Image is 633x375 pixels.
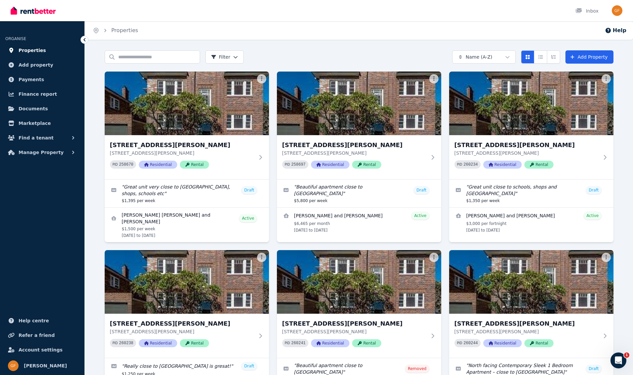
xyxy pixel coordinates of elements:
button: Help [605,27,626,34]
code: 260241 [291,341,305,346]
span: Refer a friend [19,331,55,339]
span: [PERSON_NAME] [24,362,67,370]
small: PID [113,341,118,345]
small: PID [285,341,290,345]
a: Refer a friend [5,329,79,342]
a: Payments [5,73,79,86]
a: unit 2/81 Blair Street, North Bondi[STREET_ADDRESS][PERSON_NAME][STREET_ADDRESS][PERSON_NAME]PID ... [277,72,441,179]
button: More options [257,74,266,83]
span: Add property [19,61,53,69]
code: 260238 [119,341,133,346]
span: 1 [624,352,629,358]
a: Help centre [5,314,79,327]
span: Documents [19,105,48,113]
div: View options [521,50,560,64]
span: Rental [524,161,554,169]
button: Find a tenant [5,131,79,144]
p: [STREET_ADDRESS][PERSON_NAME] [282,150,427,156]
a: View details for Thomas Dyson and Lunia Ryan [277,208,441,237]
button: More options [602,74,611,83]
a: Properties [111,27,138,33]
a: Documents [5,102,79,115]
span: Rental [352,339,381,347]
code: 260234 [463,162,478,167]
code: 258697 [291,162,305,167]
img: RentBetter [11,6,56,16]
span: Residential [139,161,177,169]
img: unit 1/81 Blair Street, North Bondi [105,72,269,135]
span: ORGANISE [5,36,26,41]
span: Rental [180,339,209,347]
img: unit 5/81 Blair Street, North Bondi [277,250,441,314]
img: unit 4/81 Blair Street, North Bondi [105,250,269,314]
span: Residential [139,339,177,347]
span: Account settings [19,346,63,354]
a: Edit listing: Beautiful apartment close to Bondi Beach [277,180,441,207]
a: unit 3/81 Blair Street, North Bondi[STREET_ADDRESS][PERSON_NAME][STREET_ADDRESS][PERSON_NAME]PID ... [449,72,613,179]
button: More options [429,74,439,83]
div: Inbox [575,8,599,14]
span: Residential [483,339,522,347]
span: Name (A-Z) [466,54,493,60]
nav: Breadcrumb [85,21,146,40]
p: [STREET_ADDRESS][PERSON_NAME] [282,328,427,335]
a: Add property [5,58,79,72]
button: Expanded list view [547,50,560,64]
h3: [STREET_ADDRESS][PERSON_NAME] [110,140,254,150]
h3: [STREET_ADDRESS][PERSON_NAME] [454,140,599,150]
img: unit 3/81 Blair Street, North Bondi [449,72,613,135]
code: 258670 [119,162,133,167]
h3: [STREET_ADDRESS][PERSON_NAME] [282,140,427,150]
a: Marketplace [5,117,79,130]
button: More options [602,253,611,262]
a: View details for John Susa and Barbara Vidos [449,208,613,237]
small: PID [457,163,462,166]
img: Giora Friede [8,360,19,371]
span: Properties [19,46,46,54]
small: PID [113,163,118,166]
a: View details for Nattan Maccarini Rubira Garcia and Bruno Dombkowisch [105,208,269,242]
code: 260244 [463,341,478,346]
a: Edit listing: Great unit close to schools, shops and Bondi Beach [449,180,613,207]
span: Residential [311,161,349,169]
a: Account settings [5,343,79,356]
a: unit 6/81 Blair Street, North Bondi[STREET_ADDRESS][PERSON_NAME][STREET_ADDRESS][PERSON_NAME]PID ... [449,250,613,358]
button: Name (A-Z) [452,50,516,64]
a: unit 4/81 Blair Street, North Bondi[STREET_ADDRESS][PERSON_NAME][STREET_ADDRESS][PERSON_NAME]PID ... [105,250,269,358]
button: Compact list view [534,50,547,64]
a: unit 1/81 Blair Street, North Bondi[STREET_ADDRESS][PERSON_NAME][STREET_ADDRESS][PERSON_NAME]PID ... [105,72,269,179]
button: More options [429,253,439,262]
span: Payments [19,76,44,83]
span: Residential [311,339,349,347]
h3: [STREET_ADDRESS][PERSON_NAME] [110,319,254,328]
span: Residential [483,161,522,169]
small: PID [457,341,462,345]
span: Rental [524,339,554,347]
a: Finance report [5,87,79,101]
button: Card view [521,50,534,64]
button: More options [257,253,266,262]
button: Filter [205,50,244,64]
iframe: Intercom live chat [610,352,626,368]
span: Manage Property [19,148,64,156]
span: Rental [180,161,209,169]
button: Manage Property [5,146,79,159]
a: Add Property [565,50,613,64]
span: Find a tenant [19,134,54,142]
span: Finance report [19,90,57,98]
a: Properties [5,44,79,57]
span: Help centre [19,317,49,325]
h3: [STREET_ADDRESS][PERSON_NAME] [454,319,599,328]
p: [STREET_ADDRESS][PERSON_NAME] [110,150,254,156]
p: [STREET_ADDRESS][PERSON_NAME] [454,328,599,335]
p: [STREET_ADDRESS][PERSON_NAME] [454,150,599,156]
img: Giora Friede [612,5,622,16]
span: Rental [352,161,381,169]
small: PID [285,163,290,166]
img: unit 2/81 Blair Street, North Bondi [277,72,441,135]
p: [STREET_ADDRESS][PERSON_NAME] [110,328,254,335]
a: unit 5/81 Blair Street, North Bondi[STREET_ADDRESS][PERSON_NAME][STREET_ADDRESS][PERSON_NAME]PID ... [277,250,441,358]
span: Marketplace [19,119,51,127]
h3: [STREET_ADDRESS][PERSON_NAME] [282,319,427,328]
img: unit 6/81 Blair Street, North Bondi [449,250,613,314]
